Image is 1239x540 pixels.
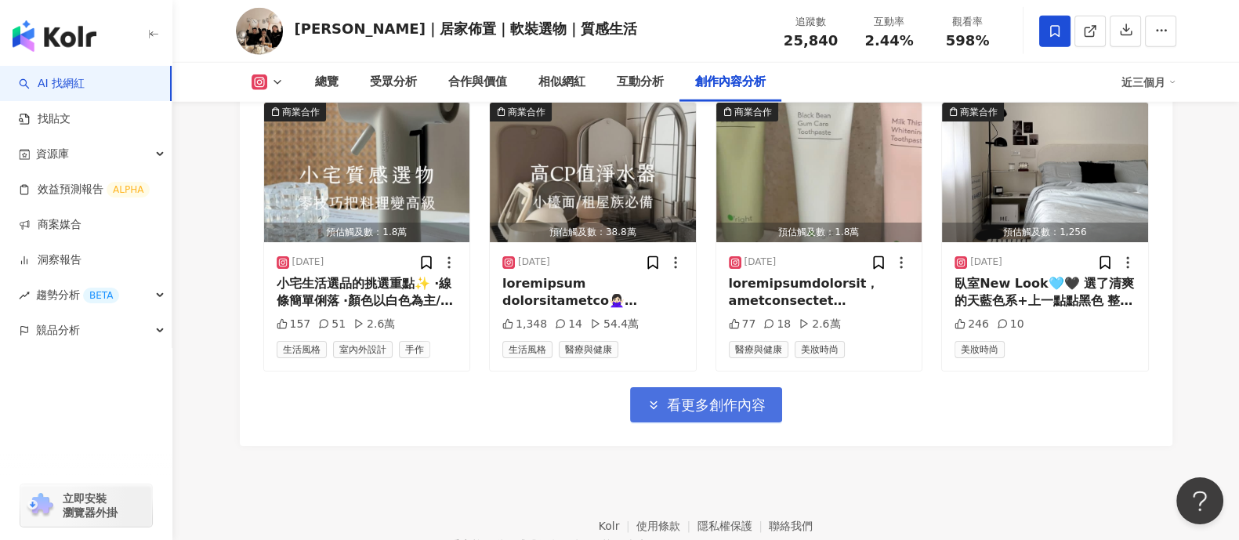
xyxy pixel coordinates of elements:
[282,104,320,120] div: 商業合作
[36,313,80,348] span: 競品分析
[19,217,82,233] a: 商案媒合
[264,103,470,242] img: post-image
[19,252,82,268] a: 洞察報告
[333,341,393,358] span: 室內外設計
[538,73,585,92] div: 相似網紅
[19,182,150,198] a: 效益預測報告ALPHA
[353,317,395,332] div: 2.6萬
[716,103,922,242] img: post-image
[795,341,845,358] span: 美妝時尚
[555,317,582,332] div: 14
[13,20,96,52] img: logo
[490,103,696,242] img: post-image
[955,275,1136,310] div: 臥室New Look🩵🖤 選了清爽的天藍色系+上一點點黑色 整體有種酷酷的感覺 好喜歡這種反差感😻 寢具 @[GEOGRAPHIC_DATA]taiwan 立燈 @ikea_taiwan 玻璃層...
[864,33,913,49] span: 2.44%
[799,317,840,332] div: 2.6萬
[490,223,696,242] div: 預估觸及數：38.8萬
[716,223,922,242] div: 預估觸及數：1.8萬
[784,32,838,49] span: 25,840
[19,76,85,92] a: searchAI 找網紅
[264,223,470,242] div: 預估觸及數：1.8萬
[744,256,777,269] div: [DATE]
[20,484,152,527] a: chrome extension立即安裝 瀏覽器外掛
[448,73,507,92] div: 合作與價值
[970,256,1002,269] div: [DATE]
[295,19,637,38] div: [PERSON_NAME]｜居家佈置｜軟裝選物｜質感生活
[763,317,791,332] div: 18
[997,317,1024,332] div: 10
[490,103,696,242] button: 商業合作預估觸及數：38.8萬
[955,317,989,332] div: 246
[264,103,470,242] button: 商業合作預估觸及數：1.8萬
[36,277,119,313] span: 趨勢分析
[716,103,922,242] button: 商業合作預估觸及數：1.8萬
[617,73,664,92] div: 互動分析
[63,491,118,520] span: 立即安裝 瀏覽器外掛
[502,275,683,310] div: loremipsum dolorsitametco🙅🏻‍♀️ adipiscingelitsedd： 💧5E TE29 incidi 🔧 utlab，etdolorem！ aliquae，adm...
[599,520,636,532] a: Kolr
[518,256,550,269] div: [DATE]
[729,317,756,332] div: 77
[769,520,813,532] a: 聯絡我們
[292,256,324,269] div: [DATE]
[946,33,990,49] span: 598%
[938,14,998,30] div: 觀看率
[960,104,998,120] div: 商業合作
[318,317,346,332] div: 51
[630,387,782,422] button: 看更多創作內容
[25,493,56,518] img: chrome extension
[19,111,71,127] a: 找貼文
[734,104,772,120] div: 商業合作
[781,14,841,30] div: 追蹤數
[502,341,552,358] span: 生活風格
[370,73,417,92] div: 受眾分析
[667,397,766,414] span: 看更多創作內容
[636,520,697,532] a: 使用條款
[508,104,545,120] div: 商業合作
[729,341,788,358] span: 醫療與健康
[315,73,339,92] div: 總覽
[955,341,1005,358] span: 美妝時尚
[277,275,458,310] div: 小宅生活選品的挑選重點✨ ·線條簡單俐落 ·顏色以白色為主/黑色、大地色系為點綴 只要好好挑選，就算物品不特別收拾，用完隨手一放都不會讓桌面顯得雜亂，反而可以呈現有氛圍的生活感 HMM T TO...
[1121,70,1176,95] div: 近三個月
[36,136,69,172] span: 資源庫
[399,341,430,358] span: 手作
[942,103,1148,242] img: post-image
[860,14,919,30] div: 互動率
[1176,477,1223,524] iframe: Help Scout Beacon - Open
[590,317,639,332] div: 54.4萬
[19,290,30,301] span: rise
[502,317,547,332] div: 1,348
[942,103,1148,242] button: 商業合作預估觸及數：1,256
[277,317,311,332] div: 157
[697,520,770,532] a: 隱私權保護
[559,341,618,358] span: 醫療與健康
[236,8,283,55] img: KOL Avatar
[942,223,1148,242] div: 預估觸及數：1,256
[83,288,119,303] div: BETA
[729,275,910,310] div: loremipsumdolorsit，ametconsectet adipiscingelitseddo😿 eiusmodtemporincididun utlaboreetdo，magnaal...
[695,73,766,92] div: 創作內容分析
[277,341,327,358] span: 生活風格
